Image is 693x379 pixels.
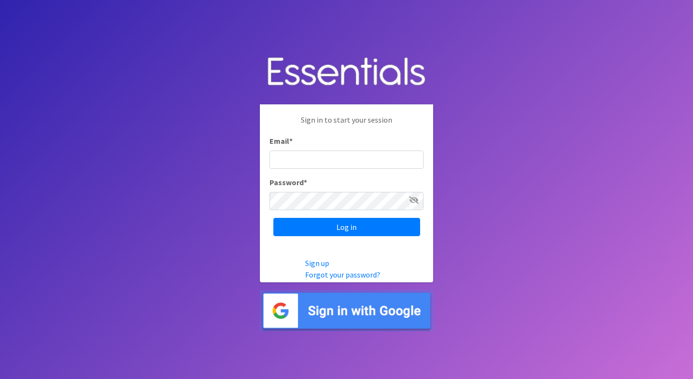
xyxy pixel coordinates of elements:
[269,177,307,188] label: Password
[305,270,380,279] a: Forgot your password?
[260,48,433,97] img: Human Essentials
[269,135,293,147] label: Email
[260,290,433,332] img: Sign in with Google
[269,114,423,135] p: Sign in to start your session
[273,218,420,236] input: Log in
[289,136,293,146] abbr: required
[305,258,329,268] a: Sign up
[304,177,307,187] abbr: required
